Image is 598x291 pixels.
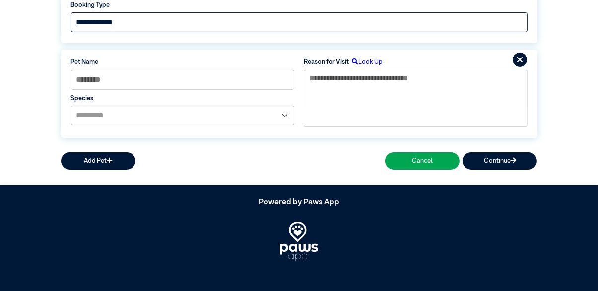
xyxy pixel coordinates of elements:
label: Species [71,94,294,103]
img: PawsApp [280,222,318,261]
label: Pet Name [71,58,294,67]
label: Look Up [349,58,383,67]
button: Continue [463,152,537,170]
label: Reason for Visit [304,58,349,67]
button: Add Pet [61,152,135,170]
button: Cancel [385,152,460,170]
label: Booking Type [71,0,528,10]
h5: Powered by Paws App [61,198,537,207]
